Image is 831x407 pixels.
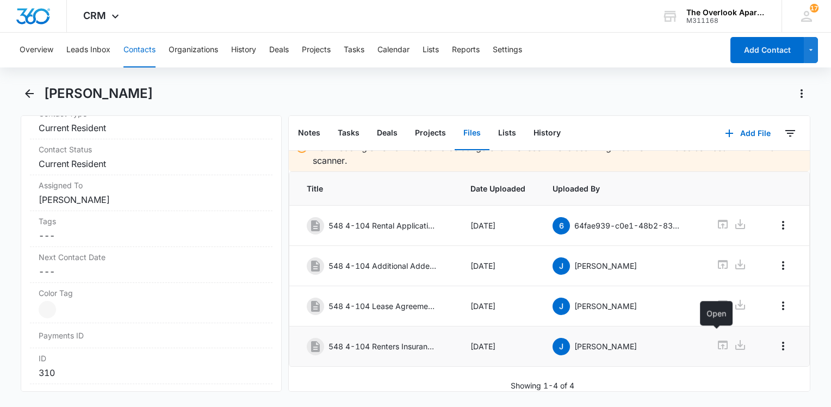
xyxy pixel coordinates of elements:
[730,37,804,63] button: Add Contact
[30,211,272,247] div: Tags---
[406,116,455,150] button: Projects
[39,144,264,155] label: Contact Status
[553,217,570,235] span: 6
[511,380,574,391] p: Showing 1-4 of 4
[39,229,264,242] dd: ---
[44,85,153,102] h1: [PERSON_NAME]
[39,251,264,263] label: Next Contact Date
[493,33,522,67] button: Settings
[574,260,637,272] p: [PERSON_NAME]
[83,10,106,21] span: CRM
[30,139,272,175] div: Contact StatusCurrent Resident
[774,337,792,355] button: Overflow Menu
[39,157,264,170] dd: Current Resident
[553,338,570,355] span: J
[328,300,437,312] p: 548 4-104 Lease Agreement.pdf
[574,300,637,312] p: [PERSON_NAME]
[30,323,272,348] div: Payments ID
[39,330,95,341] dt: Payments ID
[123,33,156,67] button: Contacts
[686,17,766,24] div: account id
[457,246,539,286] td: [DATE]
[328,341,437,352] p: 548 4-104 Renters Insurance.pdf
[525,116,569,150] button: History
[553,183,690,194] span: Uploaded By
[782,125,799,142] button: Filters
[457,326,539,367] td: [DATE]
[810,4,818,13] div: notifications count
[574,220,683,231] p: 64fae939-c0e1-48b2-8362-5020b578f76b
[30,348,272,384] div: ID310
[231,33,256,67] button: History
[30,175,272,211] div: Assigned To[PERSON_NAME]
[329,116,368,150] button: Tasks
[457,206,539,246] td: [DATE]
[39,366,264,379] dd: 310
[289,116,329,150] button: Notes
[774,257,792,274] button: Overflow Menu
[21,85,38,102] button: Back
[39,180,264,191] label: Assigned To
[269,33,289,67] button: Deals
[328,220,437,231] p: 548 4-104 Rental Application.pdf
[39,121,264,134] dd: Current Resident
[30,103,272,139] div: Contact TypeCurrent Resident
[470,183,526,194] span: Date Uploaded
[377,33,410,67] button: Calendar
[302,33,331,67] button: Projects
[553,298,570,315] span: J
[368,116,406,150] button: Deals
[39,287,264,299] label: Color Tag
[20,33,53,67] button: Overview
[39,353,264,364] dt: ID
[452,33,480,67] button: Reports
[328,260,437,272] p: 548 4-104 Additional Addendums.pdf
[313,141,803,167] p: Downloading external files could be dangerous. We recommend scanning files from untrusted sources...
[423,33,439,67] button: Lists
[66,33,110,67] button: Leads Inbox
[793,85,810,102] button: Actions
[39,388,264,400] dt: Created
[714,120,782,146] button: Add File
[39,265,264,278] dd: ---
[489,116,525,150] button: Lists
[553,257,570,275] span: J
[810,4,818,13] span: 17
[574,341,637,352] p: [PERSON_NAME]
[307,183,444,194] span: Title
[700,301,733,325] div: Open
[30,283,272,323] div: Color Tag
[344,33,364,67] button: Tasks
[455,116,489,150] button: Files
[39,193,264,206] dd: [PERSON_NAME]
[169,33,218,67] button: Organizations
[774,297,792,314] button: Overflow Menu
[686,8,766,17] div: account name
[30,247,272,283] div: Next Contact Date---
[774,217,792,234] button: Overflow Menu
[39,215,264,227] label: Tags
[457,286,539,326] td: [DATE]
